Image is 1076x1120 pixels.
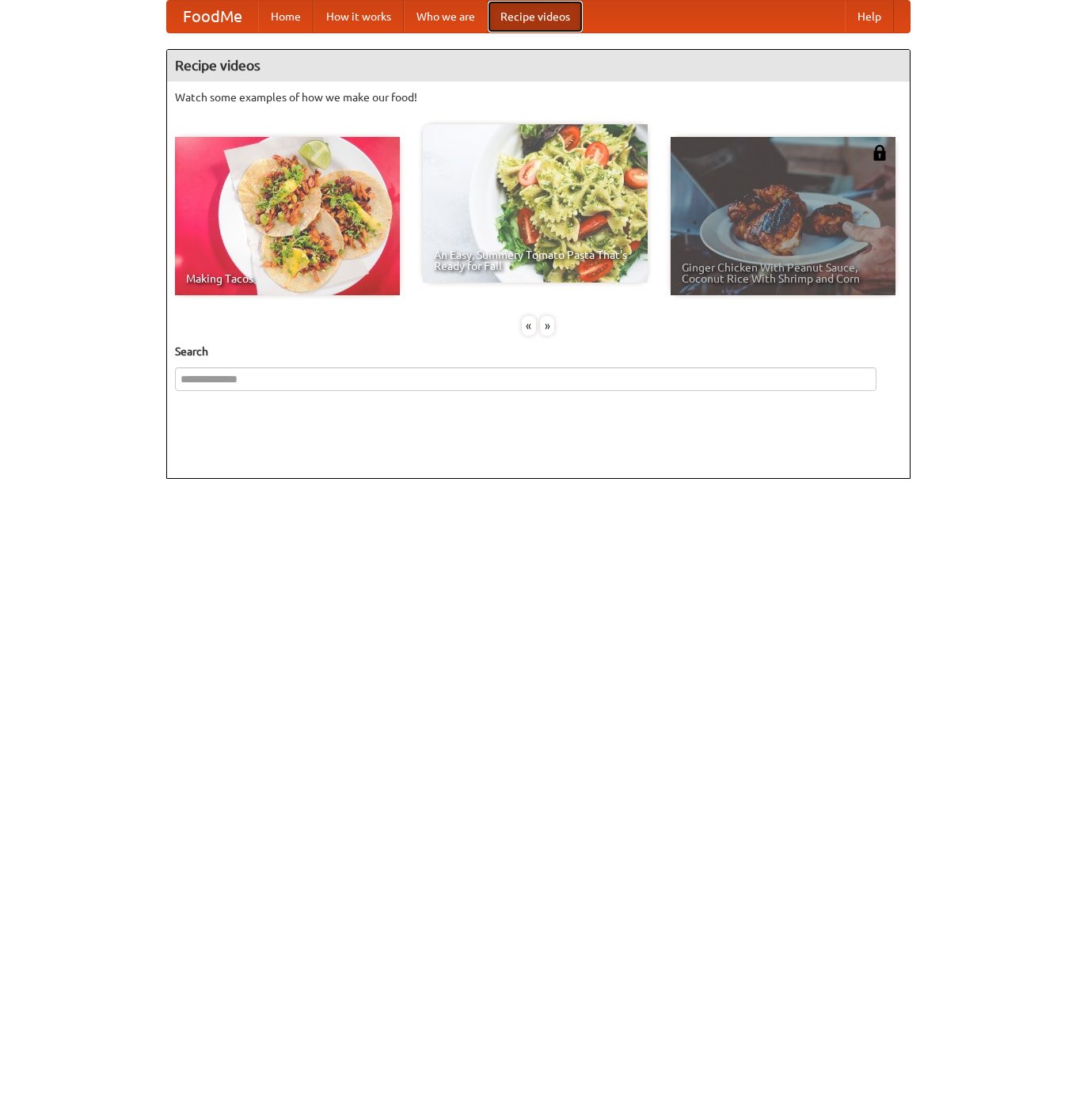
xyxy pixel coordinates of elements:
span: An Easy, Summery Tomato Pasta That's Ready for Fall [434,249,637,271]
div: « [522,316,536,336]
h4: Recipe videos [167,50,910,82]
a: Making Tacos [175,137,400,295]
span: Making Tacos [186,273,389,284]
a: Help [845,1,894,32]
a: Who we are [404,1,488,32]
a: Recipe videos [488,1,583,32]
a: Home [258,1,314,32]
p: Watch some examples of how we make our food! [175,89,902,105]
div: » [540,316,554,336]
img: 483408.png [872,145,888,161]
a: How it works [314,1,404,32]
h5: Search [175,344,902,359]
a: An Easy, Summery Tomato Pasta That's Ready for Fall [423,124,648,283]
a: FoodMe [167,1,258,32]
